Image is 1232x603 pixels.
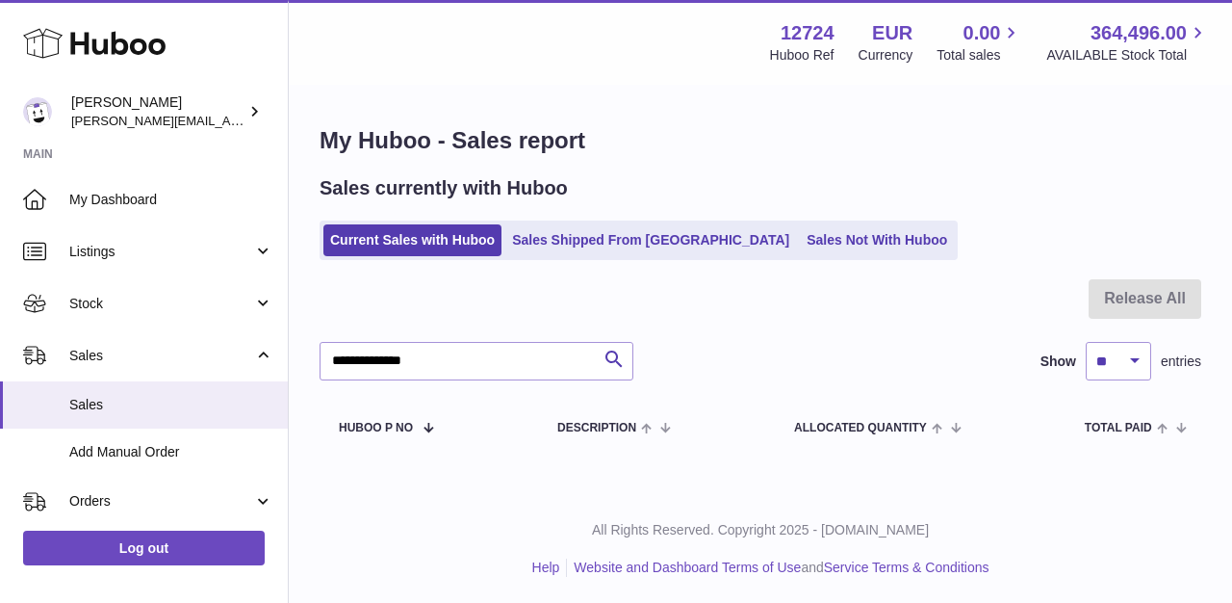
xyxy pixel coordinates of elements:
[1161,353,1201,371] span: entries
[69,191,273,209] span: My Dashboard
[69,295,253,313] span: Stock
[770,46,834,65] div: Huboo Ref
[1046,20,1209,65] a: 364,496.00 AVAILABLE Stock Total
[69,347,253,365] span: Sales
[23,97,52,126] img: sebastian@ffern.co
[1046,46,1209,65] span: AVAILABLE Stock Total
[323,224,501,256] a: Current Sales with Huboo
[69,243,253,261] span: Listings
[824,560,989,575] a: Service Terms & Conditions
[872,20,912,46] strong: EUR
[557,422,636,434] span: Description
[781,20,834,46] strong: 12724
[339,422,413,434] span: Huboo P no
[574,560,801,575] a: Website and Dashboard Terms of Use
[505,224,796,256] a: Sales Shipped From [GEOGRAPHIC_DATA]
[800,224,954,256] a: Sales Not With Huboo
[23,531,265,565] a: Log out
[937,20,1022,65] a: 0.00 Total sales
[1040,353,1076,371] label: Show
[859,46,913,65] div: Currency
[304,521,1217,539] p: All Rights Reserved. Copyright 2025 - [DOMAIN_NAME]
[1091,20,1187,46] span: 364,496.00
[69,443,273,461] span: Add Manual Order
[71,113,386,128] span: [PERSON_NAME][EMAIL_ADDRESS][DOMAIN_NAME]
[1085,422,1152,434] span: Total paid
[69,492,253,511] span: Orders
[320,175,568,201] h2: Sales currently with Huboo
[963,20,1001,46] span: 0.00
[69,396,273,414] span: Sales
[320,125,1201,156] h1: My Huboo - Sales report
[532,560,560,575] a: Help
[937,46,1022,65] span: Total sales
[71,93,244,130] div: [PERSON_NAME]
[794,422,927,434] span: ALLOCATED Quantity
[567,559,988,577] li: and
